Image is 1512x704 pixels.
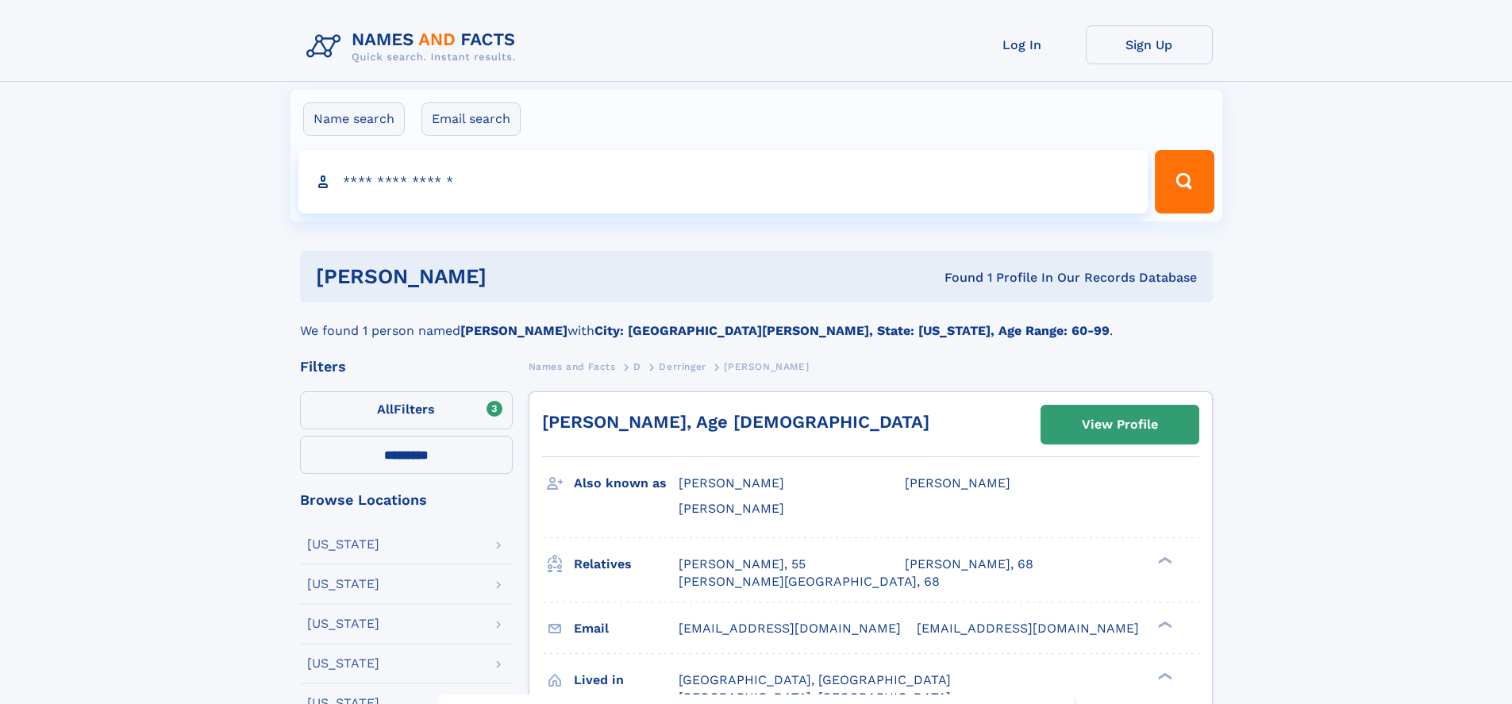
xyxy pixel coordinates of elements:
h1: [PERSON_NAME] [316,267,716,287]
div: We found 1 person named with . [300,302,1213,340]
span: [GEOGRAPHIC_DATA], [GEOGRAPHIC_DATA] [679,672,951,687]
label: Filters [300,391,513,429]
div: [US_STATE] [307,578,379,591]
label: Email search [421,102,521,136]
span: [PERSON_NAME] [679,501,784,516]
a: [PERSON_NAME], 68 [905,556,1033,573]
a: [PERSON_NAME], 55 [679,556,806,573]
button: Search Button [1155,150,1214,214]
div: [US_STATE] [307,657,379,670]
img: Logo Names and Facts [300,25,529,68]
a: Derringer [659,356,706,376]
a: View Profile [1041,406,1198,444]
div: View Profile [1082,406,1158,443]
a: Log In [959,25,1086,64]
span: [PERSON_NAME] [724,361,809,372]
span: [PERSON_NAME] [905,475,1010,490]
div: ❯ [1154,619,1173,629]
h3: Email [574,615,679,642]
a: [PERSON_NAME], Age [DEMOGRAPHIC_DATA] [542,412,929,432]
input: search input [298,150,1148,214]
a: Sign Up [1086,25,1213,64]
span: D [633,361,641,372]
div: Filters [300,360,513,374]
span: All [377,402,394,417]
div: [US_STATE] [307,538,379,551]
a: [PERSON_NAME][GEOGRAPHIC_DATA], 68 [679,573,940,591]
span: [PERSON_NAME] [679,475,784,490]
b: [PERSON_NAME] [460,323,567,338]
div: ❯ [1154,671,1173,681]
a: D [633,356,641,376]
label: Name search [303,102,405,136]
div: Found 1 Profile In Our Records Database [715,269,1197,287]
a: Names and Facts [529,356,616,376]
div: [US_STATE] [307,617,379,630]
h3: Relatives [574,551,679,578]
span: Derringer [659,361,706,372]
div: ❯ [1154,555,1173,565]
h3: Also known as [574,470,679,497]
span: [EMAIL_ADDRESS][DOMAIN_NAME] [917,621,1139,636]
h3: Lived in [574,667,679,694]
span: [EMAIL_ADDRESS][DOMAIN_NAME] [679,621,901,636]
b: City: [GEOGRAPHIC_DATA][PERSON_NAME], State: [US_STATE], Age Range: 60-99 [594,323,1110,338]
div: Browse Locations [300,493,513,507]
